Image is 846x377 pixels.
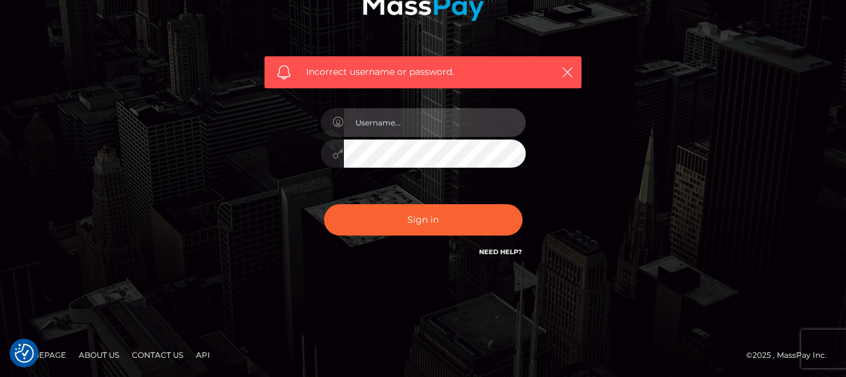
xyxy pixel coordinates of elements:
span: Incorrect username or password. [306,65,540,79]
button: Sign in [324,204,523,236]
a: Contact Us [127,345,188,365]
a: API [191,345,215,365]
input: Username... [344,108,526,137]
button: Consent Preferences [15,344,34,363]
a: Homepage [14,345,71,365]
a: Need Help? [480,248,523,256]
img: Revisit consent button [15,344,34,363]
a: About Us [74,345,124,365]
div: © 2025 , MassPay Inc. [746,348,836,362]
